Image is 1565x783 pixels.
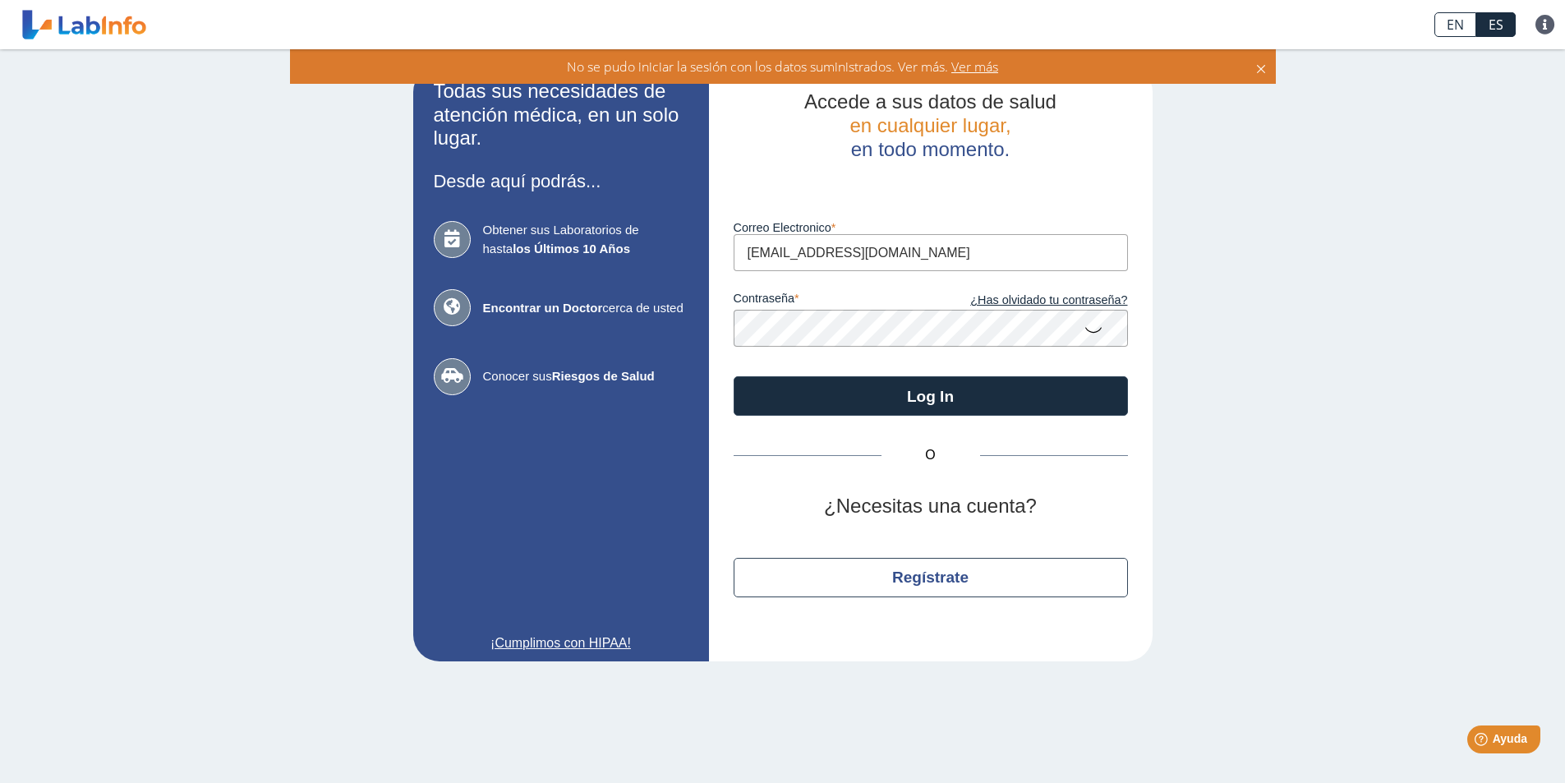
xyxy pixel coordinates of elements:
a: ¿Has olvidado tu contraseña? [931,292,1128,310]
span: en cualquier lugar, [849,114,1010,136]
button: Log In [734,376,1128,416]
b: los Últimos 10 Años [513,242,630,256]
span: O [881,445,980,465]
span: Conocer sus [483,367,688,386]
label: contraseña [734,292,931,310]
b: Riesgos de Salud [552,369,655,383]
span: Accede a sus datos de salud [804,90,1056,113]
span: Ver más [948,58,998,76]
h2: ¿Necesitas una cuenta? [734,495,1128,518]
label: Correo Electronico [734,221,1128,234]
span: Obtener sus Laboratorios de hasta [483,221,688,258]
button: Regístrate [734,558,1128,597]
h2: Todas sus necesidades de atención médica, en un solo lugar. [434,80,688,150]
span: cerca de usted [483,299,688,318]
span: en todo momento. [851,138,1010,160]
a: ES [1476,12,1516,37]
iframe: Help widget launcher [1419,719,1547,765]
h3: Desde aquí podrás... [434,171,688,191]
span: No se pudo iniciar la sesión con los datos suministrados. Ver más. [567,58,948,76]
a: ¡Cumplimos con HIPAA! [434,633,688,653]
b: Encontrar un Doctor [483,301,603,315]
a: EN [1434,12,1476,37]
